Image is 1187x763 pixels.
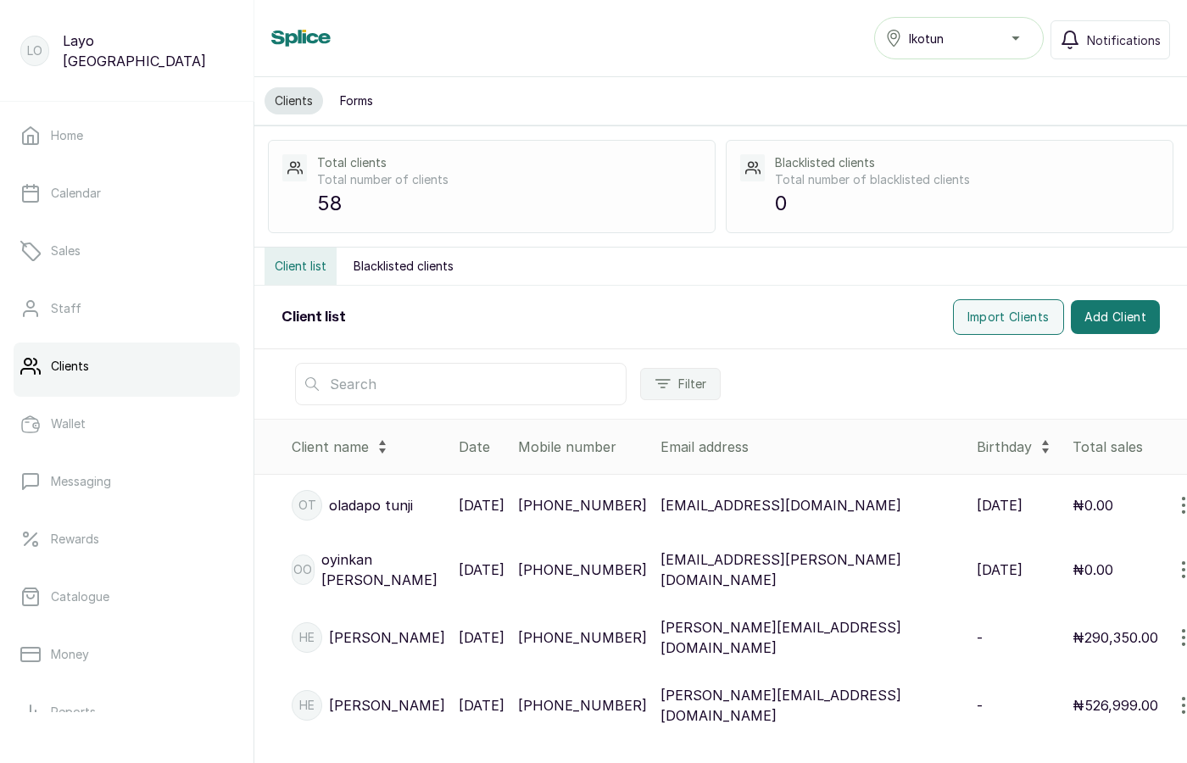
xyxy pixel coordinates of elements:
button: Notifications [1050,20,1170,59]
button: Import Clients [953,299,1064,335]
h2: Client list [281,307,346,327]
p: Staff [51,300,81,317]
p: Blacklisted clients [775,154,1159,171]
p: [PHONE_NUMBER] [518,627,647,648]
a: Sales [14,227,240,275]
p: Clients [51,358,89,375]
p: [DATE] [977,495,1023,515]
p: he [299,697,315,714]
p: [EMAIL_ADDRESS][DOMAIN_NAME] [660,495,901,515]
div: Birthday [977,433,1059,460]
p: he [299,629,315,646]
div: Mobile number [518,437,647,457]
p: 58 [317,188,701,219]
p: ₦0.00 [1073,560,1113,580]
a: Reports [14,688,240,736]
p: [EMAIL_ADDRESS][PERSON_NAME][DOMAIN_NAME] [660,549,963,590]
p: - [977,695,983,716]
button: Forms [330,87,383,114]
a: Home [14,112,240,159]
p: [PHONE_NUMBER] [518,560,647,580]
p: [DATE] [459,627,504,648]
button: Client list [265,248,337,285]
p: [DATE] [459,560,504,580]
p: Catalogue [51,588,109,605]
p: Home [51,127,83,144]
p: Layo [GEOGRAPHIC_DATA] [63,31,233,71]
button: Clients [265,87,323,114]
button: Filter [640,368,721,400]
p: oo [293,561,312,578]
p: [DATE] [977,560,1023,580]
p: Total clients [317,154,701,171]
p: Calendar [51,185,101,202]
a: Money [14,631,240,678]
p: LO [27,42,42,59]
p: Reports [51,704,96,721]
a: Wallet [14,400,240,448]
div: Email address [660,437,963,457]
span: Notifications [1087,31,1161,49]
a: Rewards [14,515,240,563]
p: [PHONE_NUMBER] [518,495,647,515]
span: Filter [678,376,706,393]
a: Clients [14,343,240,390]
p: Total number of clients [317,171,701,188]
p: ₦526,999.00 [1073,695,1158,716]
p: Money [51,646,89,663]
p: [PERSON_NAME][EMAIL_ADDRESS][DOMAIN_NAME] [660,685,963,726]
p: [PERSON_NAME] [329,695,445,716]
p: ₦290,350.00 [1073,627,1158,648]
a: Catalogue [14,573,240,621]
p: - [977,627,983,648]
p: Wallet [51,415,86,432]
p: [DATE] [459,495,504,515]
p: oyinkan [PERSON_NAME] [321,549,445,590]
p: Rewards [51,531,99,548]
p: ot [298,497,316,514]
input: Search [295,363,627,405]
p: Sales [51,242,81,259]
p: Total number of blacklisted clients [775,171,1159,188]
a: Staff [14,285,240,332]
button: Ikotun [874,17,1044,59]
p: [PERSON_NAME] [329,627,445,648]
div: Client name [292,433,445,460]
p: 0 [775,188,1159,219]
button: Blacklisted clients [343,248,464,285]
a: Messaging [14,458,240,505]
button: Add Client [1071,300,1161,334]
p: [PHONE_NUMBER] [518,695,647,716]
span: Ikotun [909,30,944,47]
p: ₦0.00 [1073,495,1113,515]
a: Calendar [14,170,240,217]
p: [DATE] [459,695,504,716]
p: [PERSON_NAME][EMAIL_ADDRESS][DOMAIN_NAME] [660,617,963,658]
p: Messaging [51,473,111,490]
p: oladapo tunji [329,495,413,515]
div: Date [459,437,504,457]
